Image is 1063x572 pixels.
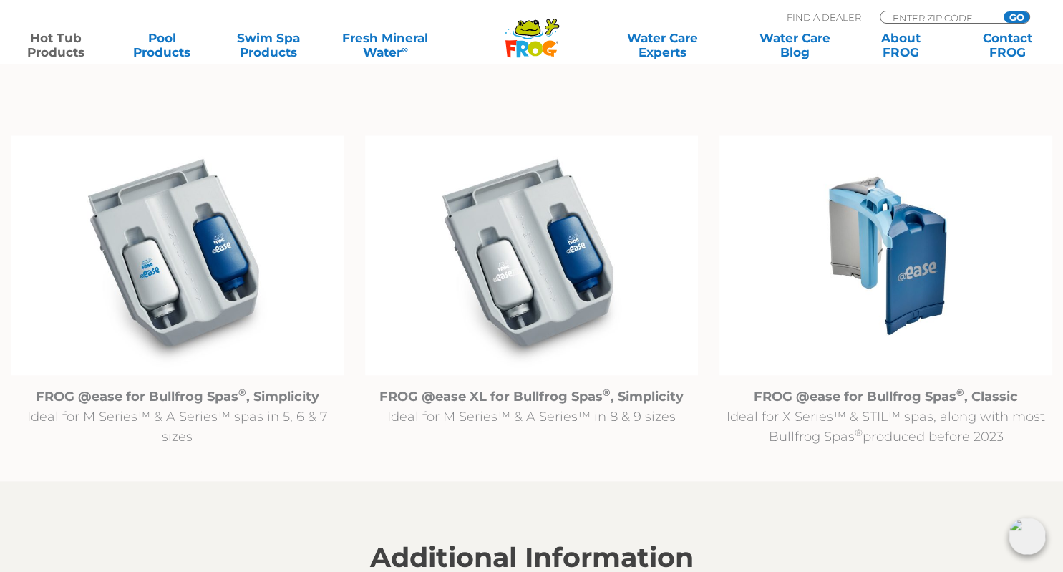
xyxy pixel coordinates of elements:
[855,427,863,438] sup: ®
[227,31,310,59] a: Swim SpaProducts
[11,135,344,376] img: @ease_Bullfrog_FROG @ease R180 for Bullfrog Spas with Filter
[121,31,204,59] a: PoolProducts
[754,389,1018,404] strong: FROG @ease for Bullfrog Spas , Classic
[860,31,943,59] a: AboutFROG
[1009,518,1046,555] img: openIcon
[334,31,437,59] a: Fresh MineralWater∞
[1004,11,1029,23] input: GO
[238,387,246,398] sup: ®
[603,387,611,398] sup: ®
[365,135,698,376] img: @ease_Bullfrog_FROG @easeXL for Bullfrog Spas with Filter
[719,387,1052,447] p: Ideal for X Series™ & STIL™ spas, along with most Bullfrog Spas produced before 2023
[11,387,344,447] p: Ideal for M Series™ & A Series™ spas in 5, 6 & 7 sizes
[787,11,861,24] p: Find A Dealer
[966,31,1049,59] a: ContactFROG
[14,31,97,59] a: Hot TubProducts
[365,387,698,427] p: Ideal for M Series™ & A Series™ in 8 & 9 sizes
[891,11,988,24] input: Zip Code Form
[402,44,408,54] sup: ∞
[956,387,964,398] sup: ®
[379,389,684,404] strong: FROG @ease XL for Bullfrog Spas , Simplicity
[36,389,319,404] strong: FROG @ease for Bullfrog Spas , Simplicity
[753,31,836,59] a: Water CareBlog
[595,31,729,59] a: Water CareExperts
[719,135,1052,376] img: Untitled design (94)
